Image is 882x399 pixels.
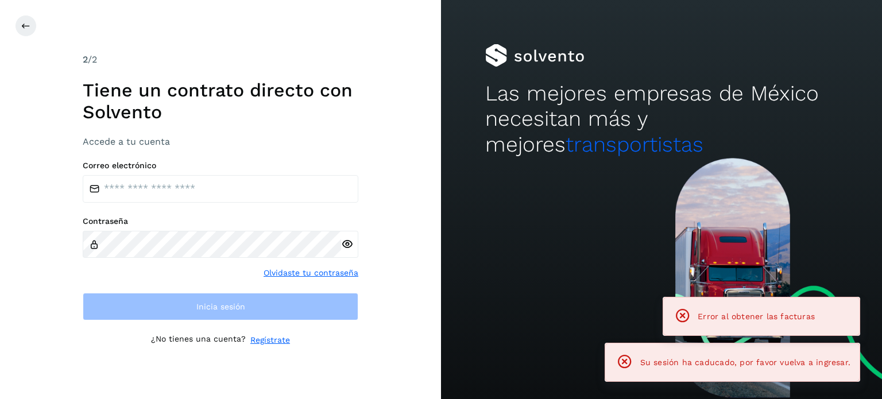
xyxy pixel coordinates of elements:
[83,216,358,226] label: Contraseña
[196,303,245,311] span: Inicia sesión
[83,293,358,320] button: Inicia sesión
[83,54,88,65] span: 2
[640,358,850,367] span: Su sesión ha caducado, por favor vuelva a ingresar.
[83,161,358,171] label: Correo electrónico
[83,79,358,123] h1: Tiene un contrato directo con Solvento
[151,334,246,346] p: ¿No tienes una cuenta?
[250,334,290,346] a: Regístrate
[698,312,815,321] span: Error al obtener las facturas
[83,53,358,67] div: /2
[485,81,838,157] h2: Las mejores empresas de México necesitan más y mejores
[83,136,358,147] h3: Accede a tu cuenta
[566,132,703,157] span: transportistas
[264,267,358,279] a: Olvidaste tu contraseña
